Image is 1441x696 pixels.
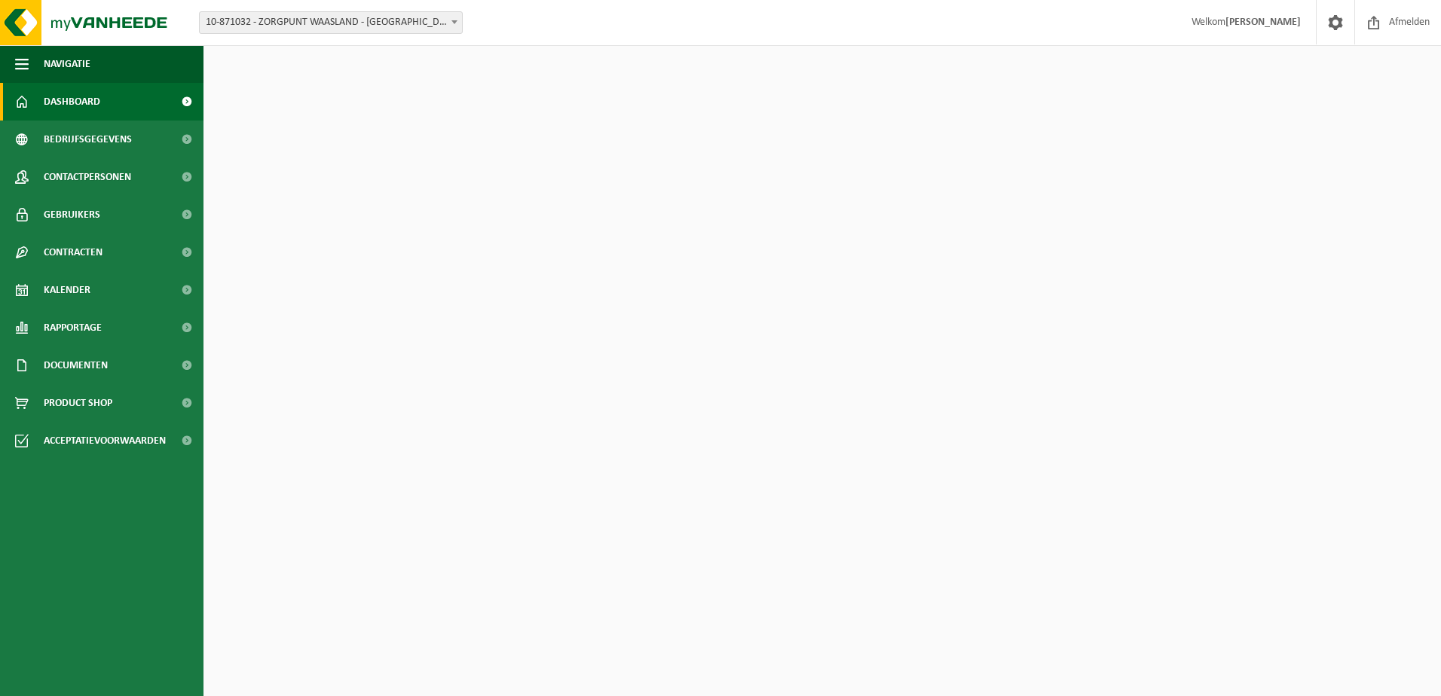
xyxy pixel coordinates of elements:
[44,422,166,459] span: Acceptatievoorwaarden
[44,196,100,234] span: Gebruikers
[44,234,102,271] span: Contracten
[44,309,102,346] span: Rapportage
[44,271,90,309] span: Kalender
[44,121,132,158] span: Bedrijfsgegevens
[1225,17,1301,28] strong: [PERSON_NAME]
[44,346,108,384] span: Documenten
[200,12,462,33] span: 10-871032 - ZORGPUNT WAASLAND - WZC POPULIERENHOF - NIEUWKERKEN-WAAS
[44,45,90,83] span: Navigatie
[44,384,112,422] span: Product Shop
[199,11,463,34] span: 10-871032 - ZORGPUNT WAASLAND - WZC POPULIERENHOF - NIEUWKERKEN-WAAS
[44,83,100,121] span: Dashboard
[44,158,131,196] span: Contactpersonen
